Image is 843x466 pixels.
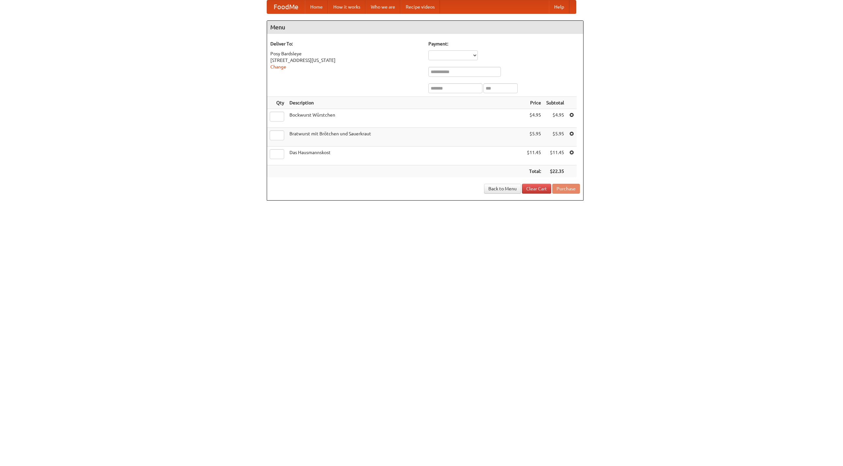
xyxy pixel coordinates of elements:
[428,41,580,47] h5: Payment:
[522,184,551,194] a: Clear Cart
[524,128,544,147] td: $5.95
[287,147,524,165] td: Das Hausmannskost
[287,128,524,147] td: Bratwurst mit Brötchen und Sauerkraut
[484,184,521,194] a: Back to Menu
[544,128,567,147] td: $5.95
[267,21,583,34] h4: Menu
[267,0,305,14] a: FoodMe
[305,0,328,14] a: Home
[524,147,544,165] td: $11.45
[544,97,567,109] th: Subtotal
[549,0,569,14] a: Help
[270,50,422,57] div: Posy Bardsleye
[524,97,544,109] th: Price
[524,165,544,178] th: Total:
[400,0,440,14] a: Recipe videos
[366,0,400,14] a: Who we are
[267,97,287,109] th: Qty
[287,109,524,128] td: Bockwurst Würstchen
[524,109,544,128] td: $4.95
[552,184,580,194] button: Purchase
[270,41,422,47] h5: Deliver To:
[328,0,366,14] a: How it works
[544,109,567,128] td: $4.95
[287,97,524,109] th: Description
[270,57,422,64] div: [STREET_ADDRESS][US_STATE]
[270,64,286,69] a: Change
[544,165,567,178] th: $22.35
[544,147,567,165] td: $11.45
